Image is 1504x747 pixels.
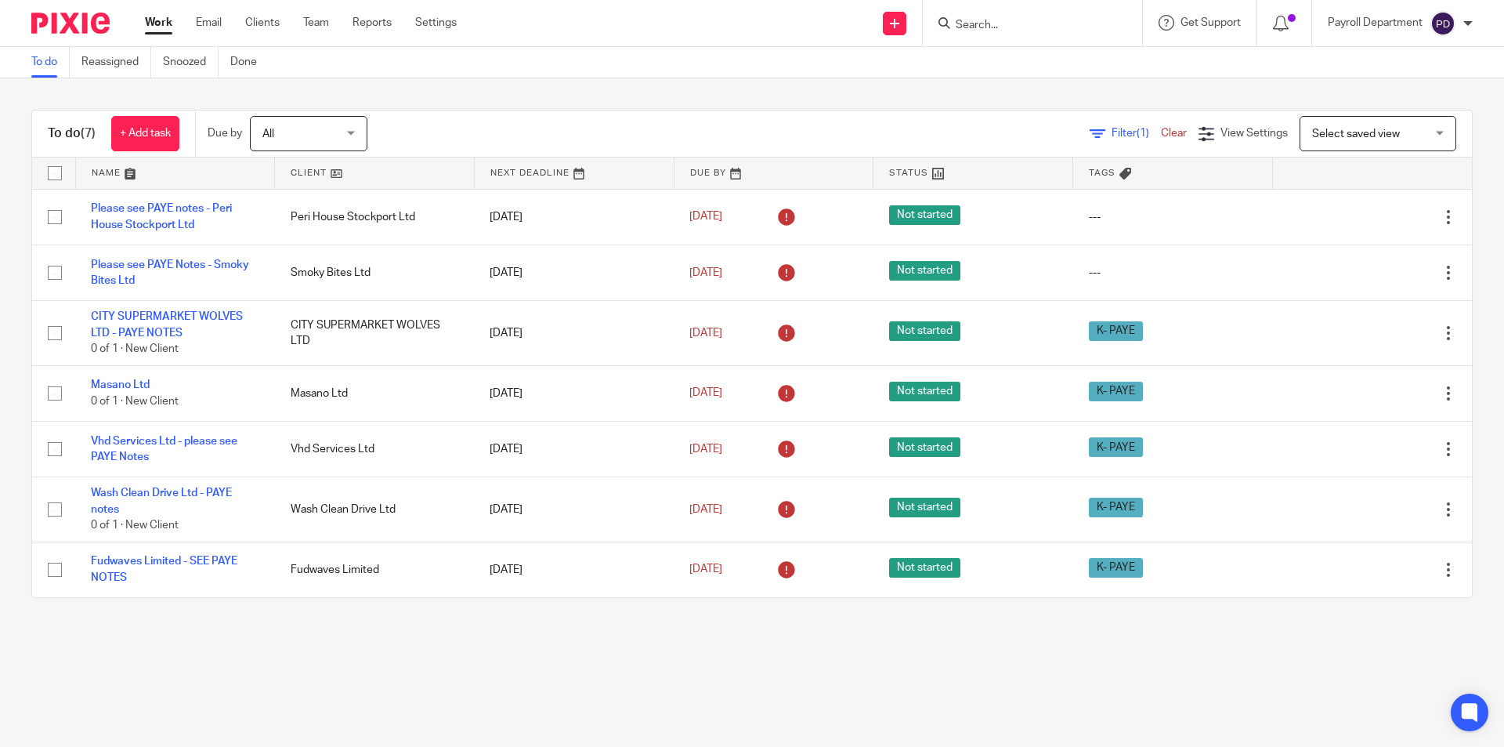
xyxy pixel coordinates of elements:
[275,421,475,477] td: Vhd Services Ltd
[889,261,960,281] span: Not started
[1220,128,1288,139] span: View Settings
[48,125,96,142] h1: To do
[275,542,475,597] td: Fudwaves Limited
[474,542,674,597] td: [DATE]
[91,520,179,531] span: 0 of 1 · New Client
[474,421,674,477] td: [DATE]
[689,267,722,278] span: [DATE]
[689,212,722,223] span: [DATE]
[91,556,237,582] a: Fudwaves Limited - SEE PAYE NOTES
[275,477,475,542] td: Wash Clean Drive Ltd
[91,259,249,286] a: Please see PAYE Notes - Smoky Bites Ltd
[689,388,722,399] span: [DATE]
[889,321,960,341] span: Not started
[1430,11,1455,36] img: svg%3E
[196,15,222,31] a: Email
[91,311,243,338] a: CITY SUPERMARKET WOLVES LTD - PAYE NOTES
[889,205,960,225] span: Not started
[245,15,280,31] a: Clients
[275,245,475,300] td: Smoky Bites Ltd
[230,47,269,78] a: Done
[1112,128,1161,139] span: Filter
[275,365,475,421] td: Masano Ltd
[889,437,960,457] span: Not started
[954,19,1095,33] input: Search
[415,15,457,31] a: Settings
[81,127,96,140] span: (7)
[689,504,722,515] span: [DATE]
[1089,321,1143,341] span: K- PAYE
[352,15,392,31] a: Reports
[1161,128,1187,139] a: Clear
[303,15,329,31] a: Team
[474,245,674,300] td: [DATE]
[474,189,674,245] td: [DATE]
[91,203,232,230] a: Please see PAYE notes - Peri House Stockport Ltd
[91,488,232,514] a: Wash Clean Drive Ltd - PAYE notes
[1089,382,1143,401] span: K- PAYE
[474,365,674,421] td: [DATE]
[889,498,960,517] span: Not started
[81,47,151,78] a: Reassigned
[1089,265,1257,281] div: ---
[275,301,475,365] td: CITY SUPERMARKET WOLVES LTD
[889,558,960,578] span: Not started
[689,564,722,575] span: [DATE]
[1312,129,1400,140] span: Select saved view
[91,379,150,390] a: Masano Ltd
[91,343,179,354] span: 0 of 1 · New Client
[91,436,237,462] a: Vhd Services Ltd - please see PAYE Notes
[111,116,179,151] a: + Add task
[689,444,722,455] span: [DATE]
[474,301,674,365] td: [DATE]
[1137,128,1149,139] span: (1)
[1089,558,1143,578] span: K- PAYE
[1089,209,1257,225] div: ---
[1328,15,1423,31] p: Payroll Department
[91,396,179,407] span: 0 of 1 · New Client
[689,328,722,339] span: [DATE]
[31,47,70,78] a: To do
[262,129,274,140] span: All
[163,47,219,78] a: Snoozed
[208,125,242,141] p: Due by
[1180,17,1241,28] span: Get Support
[31,13,110,34] img: Pixie
[1089,437,1143,457] span: K- PAYE
[1089,169,1115,177] span: Tags
[474,477,674,542] td: [DATE]
[145,15,172,31] a: Work
[889,382,960,401] span: Not started
[1089,498,1143,517] span: K- PAYE
[275,189,475,245] td: Peri House Stockport Ltd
